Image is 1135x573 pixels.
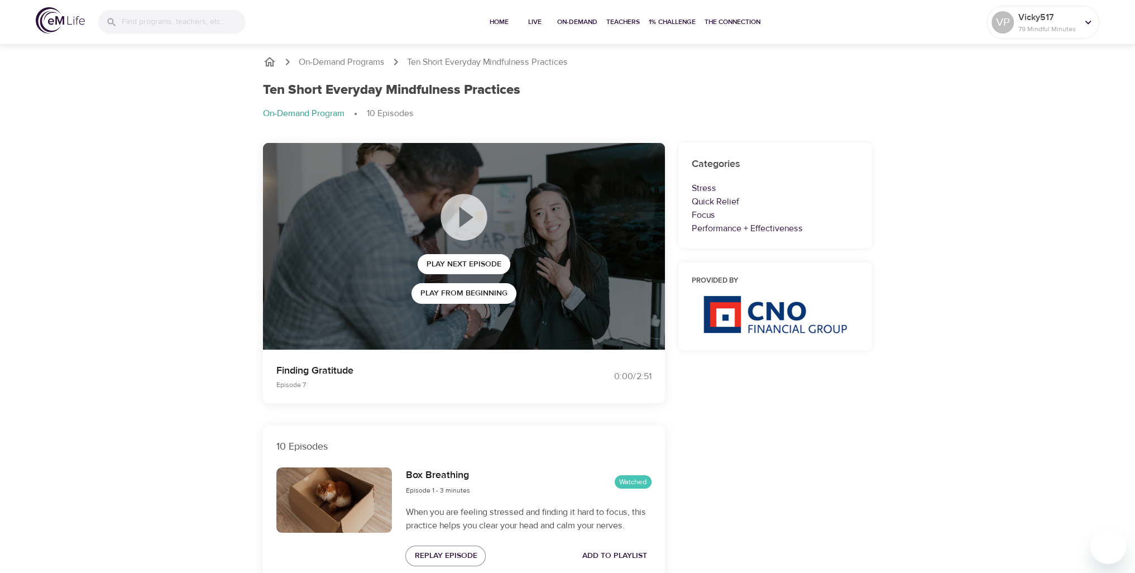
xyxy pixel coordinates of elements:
[276,380,554,390] p: Episode 7
[992,11,1014,34] div: VP
[692,195,859,208] p: Quick Relief
[276,363,554,378] p: Finding Gratitude
[1018,11,1077,24] p: Vicky517
[263,107,873,121] nav: breadcrumb
[692,275,859,287] h6: Provided by
[405,486,470,495] span: Episode 1 - 3 minutes
[405,467,470,484] h6: Box Breathing
[276,439,652,454] p: 10 Episodes
[263,82,520,98] h1: Ten Short Everyday Mindfulness Practices
[692,156,859,173] h6: Categories
[1090,528,1126,564] iframe: Button to launch messaging window
[418,254,510,275] button: Play Next Episode
[486,16,513,28] span: Home
[615,477,652,488] span: Watched
[263,55,873,69] nav: breadcrumb
[367,107,414,120] p: 10 Episodes
[405,505,651,532] p: When you are feeling stressed and finding it hard to focus, this practice helps you clear your he...
[692,182,859,195] p: Stress
[263,107,344,120] p: On-Demand Program
[606,16,640,28] span: Teachers
[692,208,859,222] p: Focus
[578,546,652,566] button: Add to Playlist
[692,222,859,235] p: Performance + Effectiveness
[703,295,847,333] img: CNO%20logo.png
[407,56,568,69] p: Ten Short Everyday Mindfulness Practices
[405,546,486,566] button: Replay Episode
[414,549,477,563] span: Replay Episode
[36,7,85,34] img: logo
[568,370,652,383] div: 0:00 / 2:51
[420,286,507,300] span: Play from beginning
[705,16,760,28] span: The Connection
[649,16,696,28] span: 1% Challenge
[557,16,597,28] span: On-Demand
[299,56,385,69] a: On-Demand Programs
[427,257,501,271] span: Play Next Episode
[1018,24,1077,34] p: 79 Mindful Minutes
[411,283,516,304] button: Play from beginning
[521,16,548,28] span: Live
[122,10,246,34] input: Find programs, teachers, etc...
[582,549,647,563] span: Add to Playlist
